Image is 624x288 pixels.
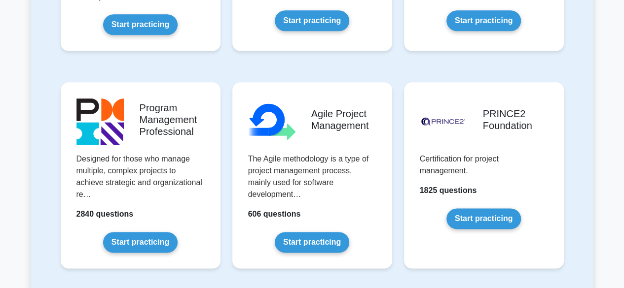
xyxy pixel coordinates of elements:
a: Start practicing [103,232,178,253]
a: Start practicing [103,14,178,35]
a: Start practicing [446,10,521,31]
a: Start practicing [275,232,349,253]
a: Start practicing [446,208,521,229]
a: Start practicing [275,10,349,31]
